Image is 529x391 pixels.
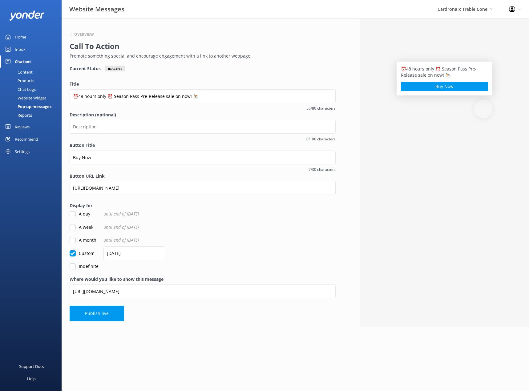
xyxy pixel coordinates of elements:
[70,202,336,209] label: Display for
[103,237,139,244] span: until end of [DATE]
[74,33,94,36] h6: Overview
[70,89,336,103] input: Title
[15,133,38,145] div: Recommend
[4,76,34,85] div: Products
[19,360,44,373] div: Support Docs
[70,66,101,71] h4: Current Status
[4,85,36,94] div: Chat Logs
[4,94,62,102] a: Website Widget
[438,6,487,12] span: Cardrona x Treble Cone
[4,76,62,85] a: Products
[70,284,336,298] input: https://www.example.com/page
[70,142,336,149] label: Button Title
[70,263,99,270] label: Indefinite
[70,105,336,111] span: 56/80 characters
[401,82,488,91] button: Buy Now
[70,276,336,283] label: Where would you like to show this message
[70,136,336,142] span: 0/100 characters
[4,102,51,111] div: Pop-up messages
[4,111,32,119] div: Reports
[70,211,90,217] label: A day
[15,31,26,43] div: Home
[105,66,125,71] div: Inactive
[103,224,139,231] span: until end of [DATE]
[103,211,139,217] span: until end of [DATE]
[70,306,124,321] button: Publish live
[70,237,96,244] label: A month
[70,111,336,118] label: Description (optional)
[4,102,62,111] a: Pop-up messages
[70,53,333,59] p: Promote something special and encourage engagement with a link to another webpage.
[70,167,336,172] span: 7/30 characters
[70,120,336,134] input: Description
[4,68,62,76] a: Content
[70,40,333,52] h2: Call To Action
[9,10,45,21] img: yonder-white-logo.png
[70,224,93,231] label: A week
[401,66,488,78] h5: ⏰48 hours only ⏰ Season Pass Pre-Release sale on now! ⛷️
[4,85,62,94] a: Chat Logs
[4,111,62,119] a: Reports
[69,4,124,14] h3: Website Messages
[70,33,94,36] button: Overview
[70,250,95,257] label: Custom
[103,246,165,260] input: dd/mm/yyyy
[15,145,30,158] div: Settings
[70,81,336,87] label: Title
[15,43,26,55] div: Inbox
[70,151,336,164] input: Button Title
[15,121,30,133] div: Reviews
[4,68,33,76] div: Content
[70,181,336,195] input: Button URL
[15,55,31,68] div: Chatbot
[70,173,336,179] label: Button URL Link
[27,373,36,385] div: Help
[4,94,46,102] div: Website Widget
